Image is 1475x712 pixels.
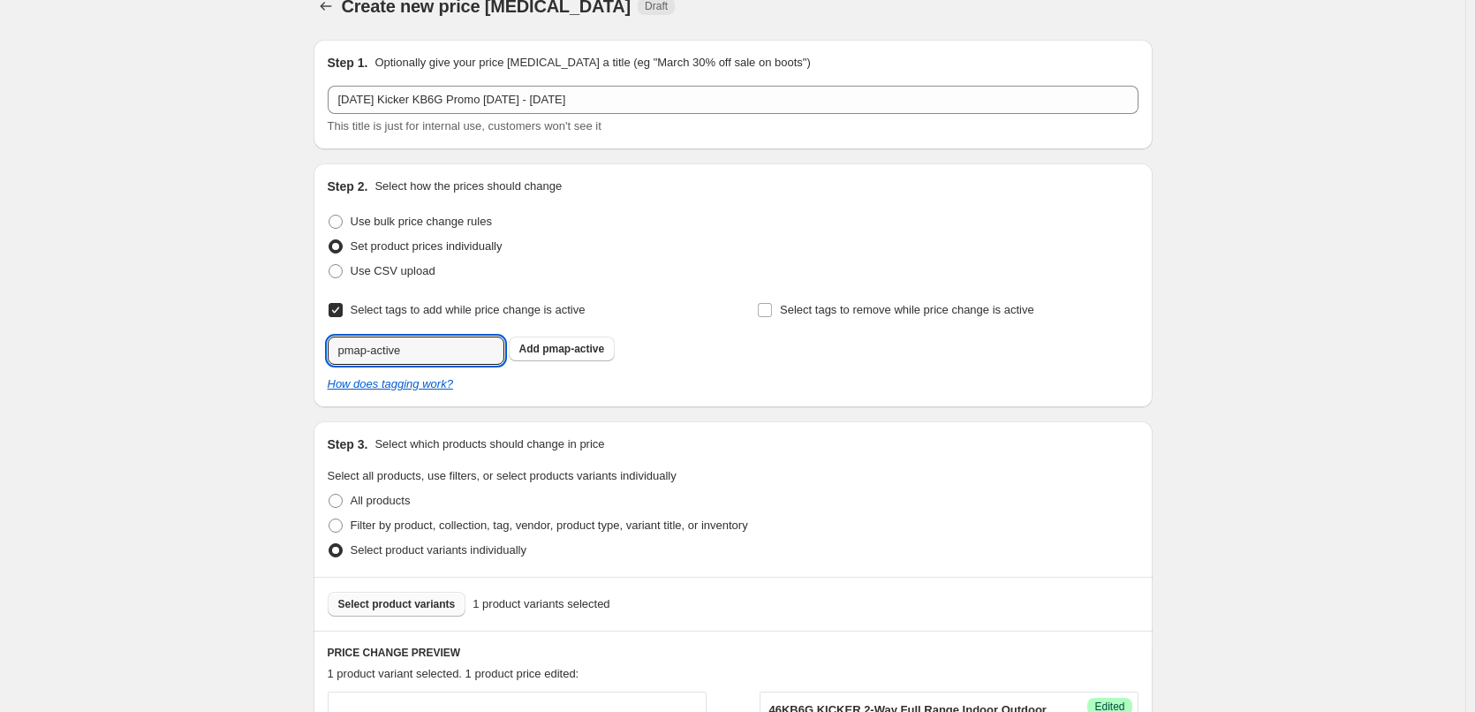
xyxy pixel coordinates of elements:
h2: Step 2. [328,178,368,195]
span: All products [351,494,411,507]
span: Select tags to remove while price change is active [780,303,1034,316]
p: Select how the prices should change [374,178,562,195]
span: Use CSV upload [351,264,435,277]
h2: Step 1. [328,54,368,72]
span: This title is just for internal use, customers won't see it [328,119,601,133]
span: Use bulk price change rules [351,215,492,228]
h2: Step 3. [328,436,368,453]
button: Add pmap-active [509,337,616,361]
span: 1 product variant selected. 1 product price edited: [328,667,579,680]
span: Select product variants individually [351,543,526,557]
button: Select product variants [328,592,466,617]
input: 30% off holiday sale [328,86,1138,114]
span: Filter by product, collection, tag, vendor, product type, variant title, or inventory [351,519,748,532]
input: Select tags to add [328,337,504,365]
span: Select product variants [338,597,456,611]
p: Select which products should change in price [374,436,604,453]
span: 1 product variants selected [473,595,609,613]
span: Set product prices individually [351,239,503,253]
h6: PRICE CHANGE PREVIEW [328,646,1138,660]
b: Add [519,343,540,355]
span: pmap-active [542,343,604,355]
p: Optionally give your price [MEDICAL_DATA] a title (eg "March 30% off sale on boots") [374,54,810,72]
span: Select all products, use filters, or select products variants individually [328,469,677,482]
span: Select tags to add while price change is active [351,303,586,316]
a: How does tagging work? [328,377,453,390]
